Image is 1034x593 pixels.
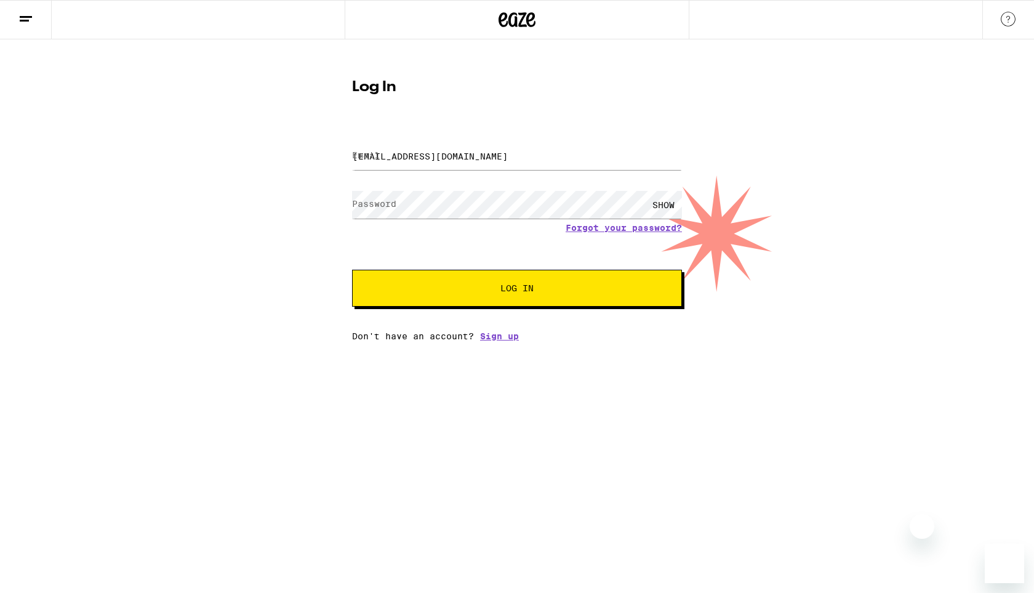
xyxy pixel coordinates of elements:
button: Log In [352,270,682,307]
span: Log In [500,284,534,292]
iframe: Button to launch messaging window [985,544,1024,583]
div: Don't have an account? [352,331,682,341]
label: Password [352,199,396,209]
a: Forgot your password? [566,223,682,233]
h1: Log In [352,80,682,95]
label: Email [352,150,380,160]
div: SHOW [645,191,682,219]
iframe: Close message [910,514,934,539]
a: Sign up [480,331,519,341]
input: Email [352,142,682,170]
